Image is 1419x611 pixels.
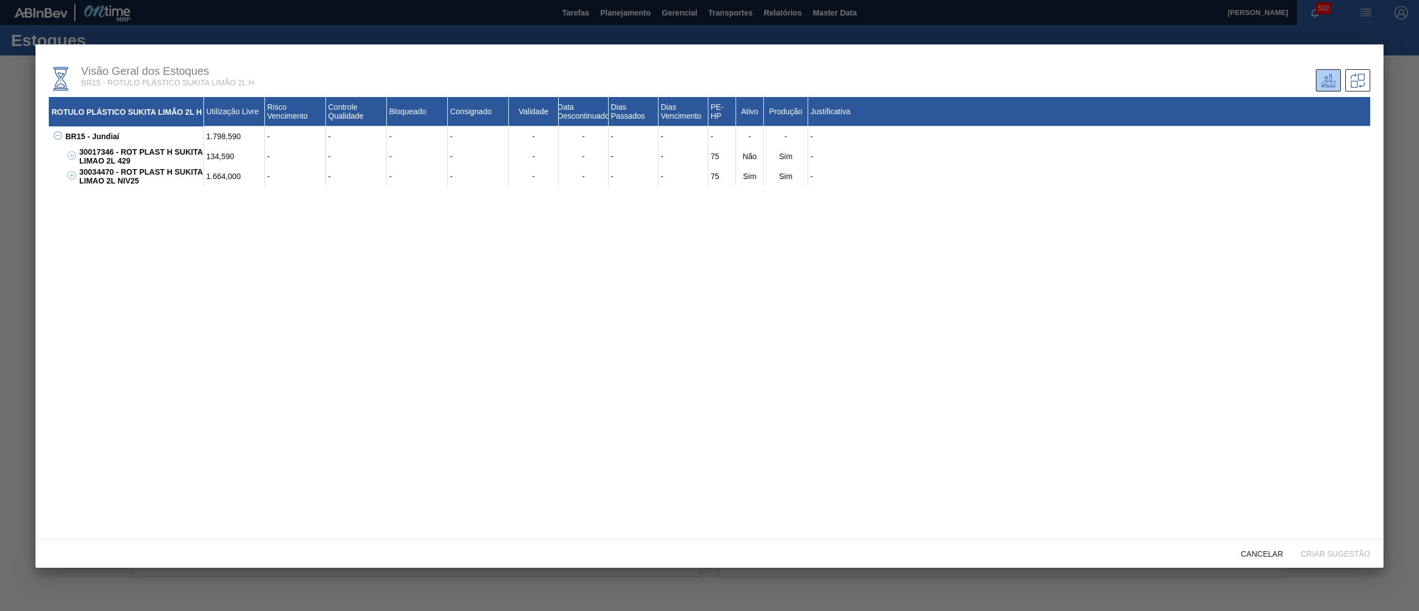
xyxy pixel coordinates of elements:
div: - [509,146,559,166]
div: - [387,166,448,186]
button: Cancelar [1232,543,1292,563]
div: - [764,126,808,146]
div: PE-HP [708,97,736,126]
div: - [808,166,1370,186]
div: Ativo [736,97,764,126]
div: - [265,126,326,146]
span: Visão Geral dos Estoques [81,65,209,77]
div: Sim [764,146,808,166]
div: - [659,126,708,146]
div: - [609,126,659,146]
div: - [387,146,448,166]
div: - [448,126,509,146]
div: 30034470 - ROT PLAST H SUKITA LIMAO 2L NIV25 [76,166,204,186]
div: - [808,146,1370,166]
div: - [265,166,326,186]
div: - [708,126,736,146]
div: Risco Vencimento [265,97,326,126]
span: Cancelar [1232,549,1292,558]
div: 75 [708,146,736,166]
div: - [509,126,559,146]
div: - [326,146,387,166]
div: - [448,166,509,186]
button: Criar sugestão [1292,543,1379,563]
div: 30017346 - ROT PLAST H SUKITA LIMAO 2L 429 [76,146,204,166]
div: - [808,126,1370,146]
div: Dias Vencimento [659,97,708,126]
div: Data Descontinuado [559,97,609,126]
div: Controle Qualidade [326,97,387,126]
div: BR15 - Jundiaí [63,126,204,146]
div: Validade [509,97,559,126]
div: Unidade Atual/ Unidades [1316,69,1341,91]
div: - [559,146,609,166]
div: - [609,146,659,166]
div: Não [736,146,764,166]
div: - [609,166,659,186]
div: Bloqueado [387,97,448,126]
div: - [326,126,387,146]
div: Justificativa [808,97,1370,126]
div: - [559,166,609,186]
div: Utilização Livre [204,97,265,126]
div: Sim [764,166,808,186]
div: Sim [736,166,764,186]
span: Criar sugestão [1292,549,1379,558]
div: Consignado [448,97,509,126]
div: - [326,166,387,186]
div: ROTULO PLÁSTICO SUKITA LIMÃO 2L H [49,97,204,126]
div: - [659,166,708,186]
div: - [448,146,509,166]
div: - [387,126,448,146]
div: Produção [764,97,808,126]
div: - [559,126,609,146]
div: 75 [708,166,736,186]
div: - [509,166,559,186]
div: - [736,126,764,146]
div: 1.798,590 [204,126,265,146]
div: 134,590 [204,146,265,166]
div: - [659,146,708,166]
div: Dias Passados [609,97,659,126]
div: Sugestões de Trasferência [1345,69,1370,91]
span: BR15 - ROTULO PLÁSTICO SUKITA LIMÃO 2L H [81,78,254,87]
div: - [265,146,326,166]
div: 1.664,000 [204,166,265,186]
